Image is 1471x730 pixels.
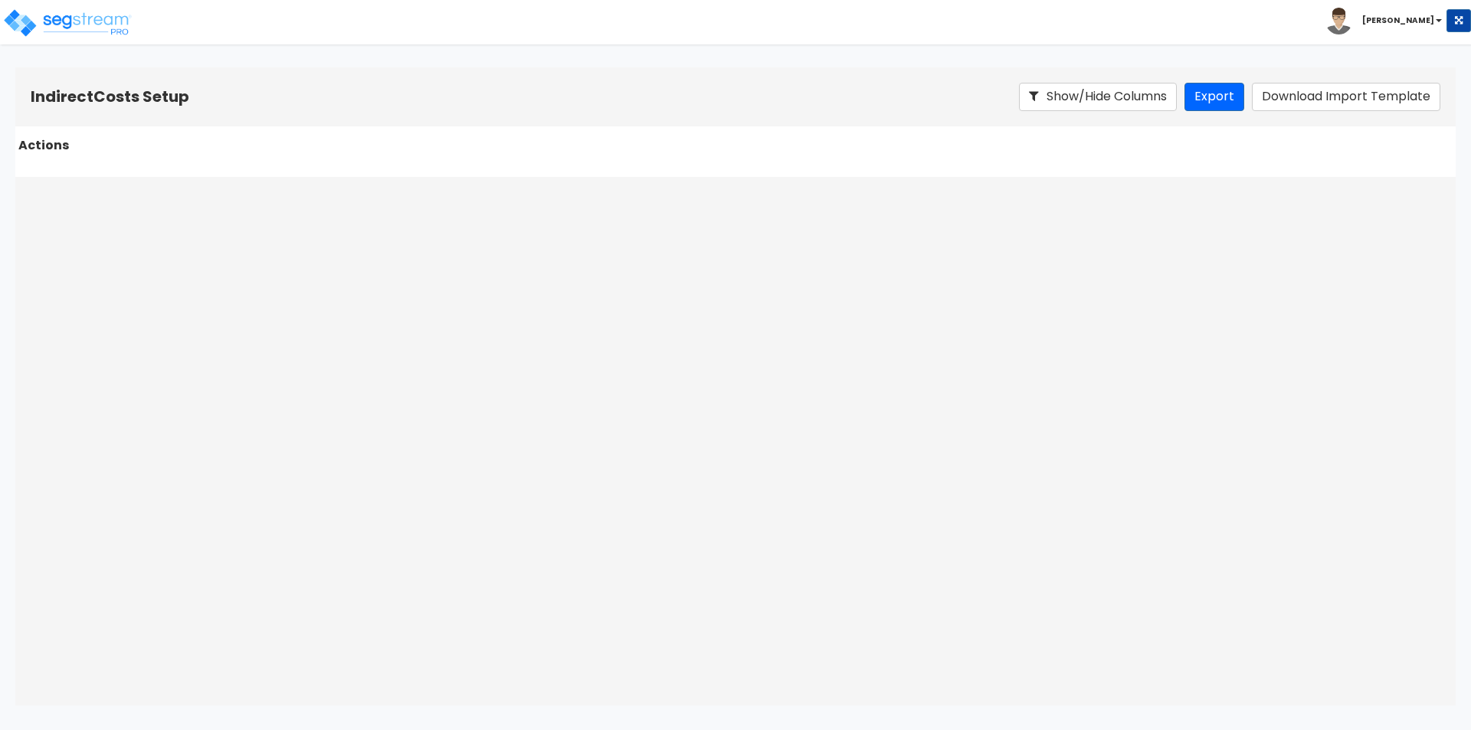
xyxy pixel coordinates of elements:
b: Indirect Costs Setup [31,86,189,107]
img: avatar.png [1325,8,1352,34]
div: Actions [15,134,77,158]
button: Download Import Template [1252,83,1440,111]
button: Show/Hide Columns [1019,83,1177,111]
img: logo_pro_r.png [2,8,133,38]
b: [PERSON_NAME] [1362,15,1434,26]
button: Export [1184,83,1244,111]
